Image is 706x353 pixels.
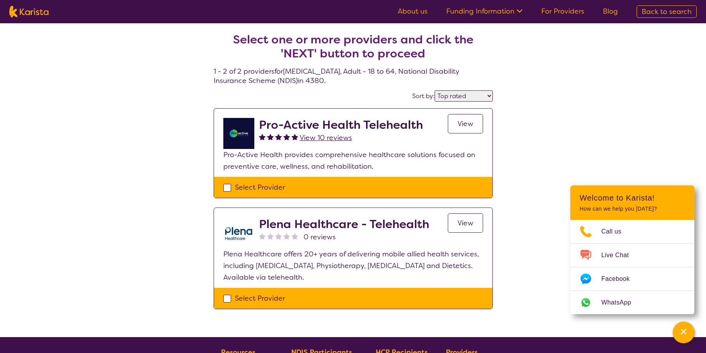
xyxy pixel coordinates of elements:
[448,114,483,133] a: View
[601,249,638,261] span: Live Chat
[570,291,694,314] a: Web link opens in a new tab.
[275,233,282,239] img: nonereviewstar
[259,118,423,132] h2: Pro-Active Health Telehealth
[259,133,266,140] img: fullstar
[570,220,694,314] ul: Choose channel
[223,149,483,172] p: Pro-Active Health provides comprehensive healthcare solutions focused on preventive care, wellnes...
[601,297,640,308] span: WhatsApp
[223,118,254,149] img: ymlb0re46ukcwlkv50cv.png
[283,233,290,239] img: nonereviewstar
[223,248,483,283] p: Plena Healthcare offers 20+ years of delivering mobile allied health services, including [MEDICAL...
[603,7,618,16] a: Blog
[637,5,697,18] a: Back to search
[267,233,274,239] img: nonereviewstar
[292,233,298,239] img: nonereviewstar
[223,217,254,248] img: qwv9egg5taowukv2xnze.png
[642,7,692,16] span: Back to search
[9,6,48,17] img: Karista logo
[673,322,694,343] button: Channel Menu
[283,133,290,140] img: fullstar
[398,7,428,16] a: About us
[580,206,685,212] p: How can we help you [DATE]?
[304,231,336,243] span: 0 reviews
[601,226,631,237] span: Call us
[300,133,352,142] span: View 10 reviews
[259,217,429,231] h2: Plena Healthcare - Telehealth
[259,233,266,239] img: nonereviewstar
[412,92,435,100] label: Sort by:
[300,132,352,144] a: View 10 reviews
[267,133,274,140] img: fullstar
[580,193,685,202] h2: Welcome to Karista!
[223,33,483,61] h2: Select one or more providers and click the 'NEXT' button to proceed
[275,133,282,140] img: fullstar
[601,273,639,285] span: Facebook
[457,119,473,128] span: View
[292,133,298,140] img: fullstar
[541,7,584,16] a: For Providers
[457,218,473,228] span: View
[214,14,493,85] h4: 1 - 2 of 2 providers for [MEDICAL_DATA] , Adult - 18 to 64 , National Disability Insurance Scheme...
[448,213,483,233] a: View
[446,7,523,16] a: Funding Information
[570,185,694,314] div: Channel Menu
